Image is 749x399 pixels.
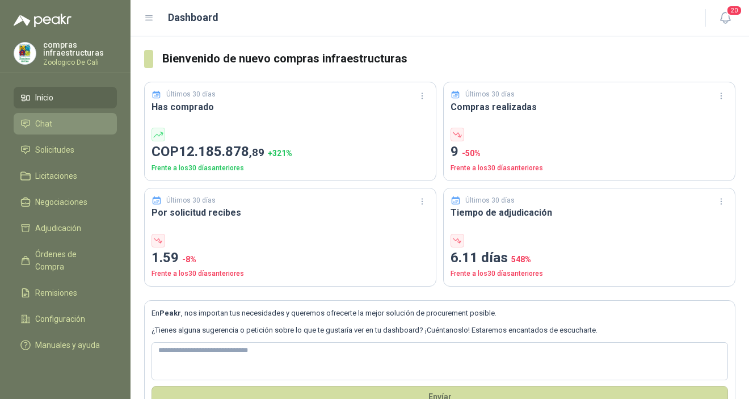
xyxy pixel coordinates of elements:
[152,163,429,174] p: Frente a los 30 días anteriores
[14,243,117,278] a: Órdenes de Compra
[268,149,292,158] span: + 321 %
[451,268,728,279] p: Frente a los 30 días anteriores
[14,139,117,161] a: Solicitudes
[451,163,728,174] p: Frente a los 30 días anteriores
[152,205,429,220] h3: Por solicitud recibes
[451,205,728,220] h3: Tiempo de adjudicación
[35,287,77,299] span: Remisiones
[14,165,117,187] a: Licitaciones
[152,141,429,163] p: COP
[35,248,106,273] span: Órdenes de Compra
[14,43,36,64] img: Company Logo
[182,255,196,264] span: -8 %
[162,50,735,68] h3: Bienvenido de nuevo compras infraestructuras
[152,325,728,336] p: ¿Tienes alguna sugerencia o petición sobre lo que te gustaría ver en tu dashboard? ¡Cuéntanoslo! ...
[14,282,117,304] a: Remisiones
[726,5,742,16] span: 20
[465,195,515,206] p: Últimos 30 días
[166,195,216,206] p: Últimos 30 días
[451,247,728,269] p: 6.11 días
[152,308,728,319] p: En , nos importan tus necesidades y queremos ofrecerte la mejor solución de procurement posible.
[35,117,52,130] span: Chat
[35,313,85,325] span: Configuración
[451,100,728,114] h3: Compras realizadas
[511,255,531,264] span: 548 %
[14,308,117,330] a: Configuración
[14,334,117,356] a: Manuales y ayuda
[14,113,117,135] a: Chat
[465,89,515,100] p: Últimos 30 días
[35,170,77,182] span: Licitaciones
[43,59,117,66] p: Zoologico De Cali
[152,100,429,114] h3: Has comprado
[451,141,728,163] p: 9
[14,191,117,213] a: Negociaciones
[35,222,81,234] span: Adjudicación
[35,144,74,156] span: Solicitudes
[249,146,264,159] span: ,89
[159,309,181,317] b: Peakr
[35,91,53,104] span: Inicio
[168,10,218,26] h1: Dashboard
[179,144,264,159] span: 12.185.878
[35,196,87,208] span: Negociaciones
[43,41,117,57] p: compras infraestructuras
[35,339,100,351] span: Manuales y ayuda
[14,87,117,108] a: Inicio
[152,247,429,269] p: 1.59
[715,8,735,28] button: 20
[166,89,216,100] p: Últimos 30 días
[14,217,117,239] a: Adjudicación
[14,14,71,27] img: Logo peakr
[152,268,429,279] p: Frente a los 30 días anteriores
[462,149,481,158] span: -50 %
